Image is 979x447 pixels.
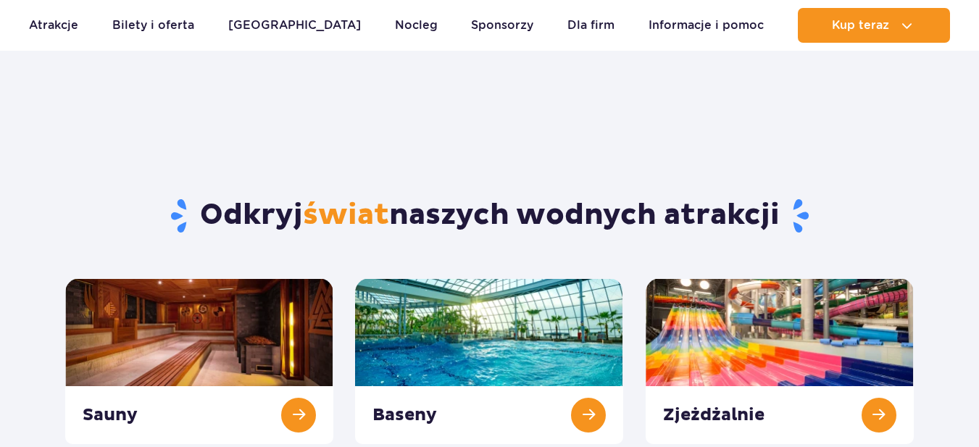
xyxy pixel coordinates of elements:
[567,8,615,43] a: Dla firm
[29,8,78,43] a: Atrakcje
[471,8,533,43] a: Sponsorzy
[798,8,950,43] button: Kup teraz
[832,19,889,32] span: Kup teraz
[303,197,389,233] span: świat
[228,8,361,43] a: [GEOGRAPHIC_DATA]
[395,8,438,43] a: Nocleg
[649,8,764,43] a: Informacje i pomoc
[65,197,914,235] h1: Odkryj naszych wodnych atrakcji
[112,8,194,43] a: Bilety i oferta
